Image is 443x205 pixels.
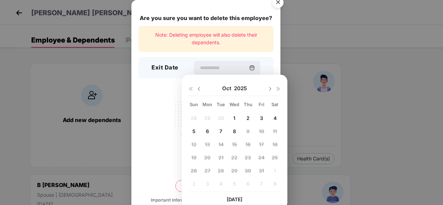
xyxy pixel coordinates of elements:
[151,63,179,72] h3: Exit Date
[192,128,196,134] span: 5
[188,86,193,92] img: svg+xml;base64,PHN2ZyB4bWxucz0iaHR0cDovL3d3dy53My5vcmcvMjAwMC9zdmciIHdpZHRoPSIxNiIgaGVpZ2h0PSIxNi...
[234,85,247,92] span: 2025
[269,101,281,108] div: Sat
[151,197,261,204] div: Important! Information once deleted, can’t be recovered.
[138,14,273,22] div: Are you sure you want to delete this employee?
[267,86,273,92] img: svg+xml;base64,PHN2ZyBpZD0iRHJvcGRvd24tMzJ4MzIiIHhtbG5zPSJodHRwOi8vd3d3LnczLm9yZy8yMDAwL3N2ZyIgd2...
[222,85,234,92] span: Oct
[246,115,250,121] span: 2
[206,128,209,134] span: 6
[227,196,242,202] span: [DATE]
[215,101,227,108] div: Tue
[233,128,236,134] span: 8
[196,86,202,92] img: svg+xml;base64,PHN2ZyBpZD0iRHJvcGRvd24tMzJ4MzIiIHhtbG5zPSJodHRwOi8vd3d3LnczLm9yZy8yMDAwL3N2ZyIgd2...
[249,65,255,71] img: svg+xml;base64,PHN2ZyBpZD0iQ2FsZW5kYXItMzJ4MzIiIHhtbG5zPSJodHRwOi8vd3d3LnczLm9yZy8yMDAwL3N2ZyIgd2...
[175,180,236,192] button: Delete permanently
[138,26,273,52] div: Note: Deleting employee will also delete their dependents.
[201,101,214,108] div: Mon
[255,101,268,108] div: Fri
[233,115,235,121] span: 1
[260,115,263,121] span: 3
[167,98,245,152] img: svg+xml;base64,PHN2ZyB4bWxucz0iaHR0cDovL3d3dy53My5vcmcvMjAwMC9zdmciIHdpZHRoPSIyMjQiIGhlaWdodD0iMT...
[219,128,222,134] span: 7
[228,101,241,108] div: Wed
[276,86,281,92] img: svg+xml;base64,PHN2ZyB4bWxucz0iaHR0cDovL3d3dy53My5vcmcvMjAwMC9zdmciIHdpZHRoPSIxNiIgaGVpZ2h0PSIxNi...
[273,115,277,121] span: 4
[242,101,254,108] div: Thu
[188,101,200,108] div: Sun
